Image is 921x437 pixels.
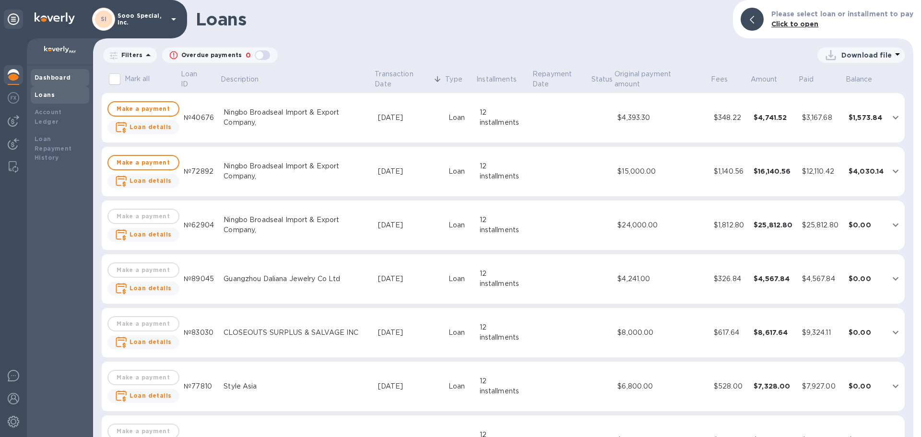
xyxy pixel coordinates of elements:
[754,113,794,122] div: $4,741.52
[224,161,370,181] div: Ningbo Broadseal Import & Export Company,
[480,161,528,181] div: 12 installments
[375,69,431,89] p: Transaction Date
[771,20,819,28] b: Click to open
[107,335,179,349] button: Loan details
[107,228,179,242] button: Loan details
[714,381,746,391] div: $528.00
[846,74,873,84] p: Balance
[714,166,746,177] div: $1,140.56
[714,274,746,284] div: $326.84
[888,272,903,286] button: expand row
[617,166,706,177] div: $15,000.00
[449,328,472,338] div: Loan
[445,74,475,84] span: Type
[888,110,903,125] button: expand row
[532,69,590,89] p: Repayment Date
[378,381,441,391] div: [DATE]
[711,74,728,84] p: Fees
[246,50,251,60] p: 0
[116,157,171,168] span: Make a payment
[480,215,528,235] div: 12 installments
[802,381,841,391] div: $7,927.00
[162,47,278,63] button: Overdue payments0
[107,155,179,170] button: Make a payment
[130,123,172,130] b: Loan details
[888,164,903,178] button: expand row
[841,50,892,60] p: Download file
[802,113,841,123] div: $3,167.68
[480,376,528,396] div: 12 installments
[184,220,216,230] div: №62904
[130,284,172,292] b: Loan details
[224,328,370,338] div: CLOSEOUTS SURPLUS & SALVAGE INC
[181,51,242,59] p: Overdue payments
[617,220,706,230] div: $24,000.00
[118,12,165,26] p: Sooo Special, Inc.
[476,74,529,84] span: Installments
[184,113,216,123] div: №40676
[449,220,472,230] div: Loan
[476,74,517,84] p: Installments
[181,69,207,89] p: Loan ID
[711,74,741,84] span: Fees
[224,274,370,284] div: Guangzhou Daliana Jewelry Co Ltd
[130,177,172,184] b: Loan details
[445,74,462,84] p: Type
[617,274,706,284] div: $4,241.00
[35,135,72,162] b: Loan Repayment History
[449,166,472,177] div: Loan
[35,108,62,125] b: Account Ledger
[107,389,179,403] button: Loan details
[614,69,709,89] span: Original payment amount
[802,166,841,177] div: $12,110.42
[125,74,150,84] p: Mark all
[107,120,179,134] button: Loan details
[107,174,179,188] button: Loan details
[184,328,216,338] div: №83030
[130,392,172,399] b: Loan details
[35,91,55,98] b: Loans
[714,220,746,230] div: $1,812.80
[802,274,841,284] div: $4,567.84
[714,328,746,338] div: $617.64
[4,10,23,29] div: Unpin categories
[449,381,472,391] div: Loan
[378,274,441,284] div: [DATE]
[35,74,71,81] b: Dashboard
[802,220,841,230] div: $25,812.80
[849,274,884,283] div: $0.00
[224,215,370,235] div: Ningbo Broadseal Import & Export Company,
[378,328,441,338] div: [DATE]
[849,220,884,230] div: $0.00
[846,74,885,84] span: Balance
[888,218,903,232] button: expand row
[849,113,884,122] div: $1,573.84
[181,69,219,89] span: Loan ID
[799,74,826,84] span: Paid
[754,381,794,391] div: $7,328.00
[107,282,179,295] button: Loan details
[375,69,444,89] span: Transaction Date
[378,113,441,123] div: [DATE]
[378,220,441,230] div: [DATE]
[480,322,528,343] div: 12 installments
[849,381,884,391] div: $0.00
[221,74,271,84] span: Description
[196,9,725,29] h1: Loans
[754,166,794,176] div: $16,140.56
[617,113,706,123] div: $4,393.30
[591,74,613,84] p: Status
[771,10,913,18] b: Please select loan or installment to pay
[224,381,370,391] div: Style Asia
[799,74,814,84] p: Paid
[184,166,216,177] div: №72892
[614,69,697,89] p: Original payment amount
[617,328,706,338] div: $8,000.00
[449,113,472,123] div: Loan
[221,74,259,84] p: Description
[8,92,19,104] img: Foreign exchange
[888,325,903,340] button: expand row
[751,74,790,84] span: Amount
